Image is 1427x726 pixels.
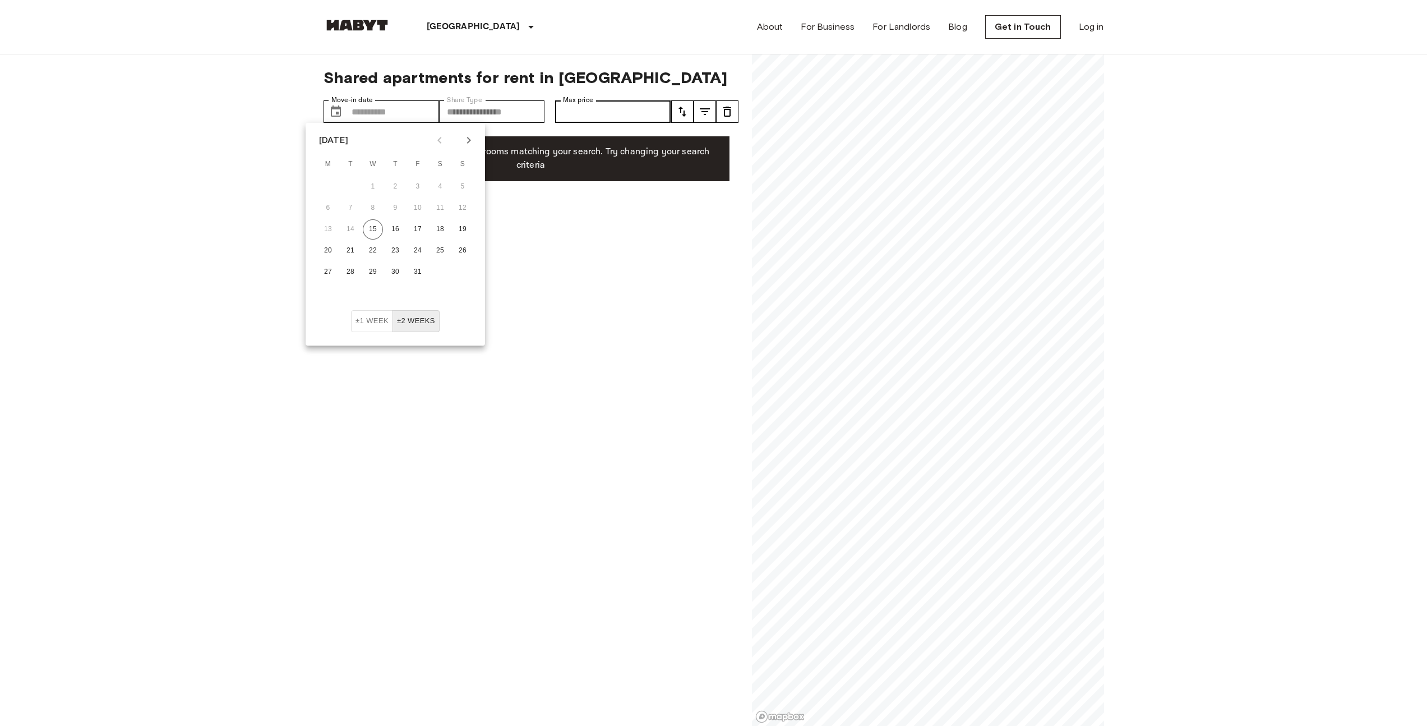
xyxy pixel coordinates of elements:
button: ±1 week [351,310,393,332]
p: Unfortunately there are no free rooms matching your search. Try changing your search criteria [341,145,721,172]
p: [GEOGRAPHIC_DATA] [427,20,520,34]
button: 19 [452,219,473,240]
span: Thursday [385,153,405,176]
img: Habyt [324,20,391,31]
span: Monday [318,153,338,176]
div: [DATE] [319,134,348,147]
a: Blog [948,20,967,34]
label: Max price [563,95,593,105]
button: ±2 weeks [392,310,440,332]
button: 31 [408,262,428,282]
span: Friday [408,153,428,176]
label: Move-in date [331,95,373,105]
a: Log in [1079,20,1104,34]
button: 25 [430,241,450,261]
button: 17 [408,219,428,240]
button: tune [694,100,716,123]
span: Sunday [452,153,473,176]
div: Move In Flexibility [351,310,440,332]
button: 28 [340,262,361,282]
a: Get in Touch [985,15,1061,39]
button: 24 [408,241,428,261]
button: 16 [385,219,405,240]
button: Choose date [325,100,347,123]
button: 21 [340,241,361,261]
a: For Business [801,20,855,34]
button: 22 [363,241,383,261]
button: tune [716,100,738,123]
button: 26 [452,241,473,261]
span: Shared apartments for rent in [GEOGRAPHIC_DATA] [324,68,738,87]
button: 15 [363,219,383,240]
label: Share Type [447,95,482,105]
button: 29 [363,262,383,282]
a: For Landlords [872,20,930,34]
button: 27 [318,262,338,282]
button: 20 [318,241,338,261]
span: Tuesday [340,153,361,176]
button: Next month [459,131,478,150]
a: About [757,20,783,34]
button: 18 [430,219,450,240]
span: Wednesday [363,153,383,176]
span: Saturday [430,153,450,176]
button: tune [671,100,694,123]
a: Mapbox logo [755,710,805,723]
button: 30 [385,262,405,282]
button: 23 [385,241,405,261]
